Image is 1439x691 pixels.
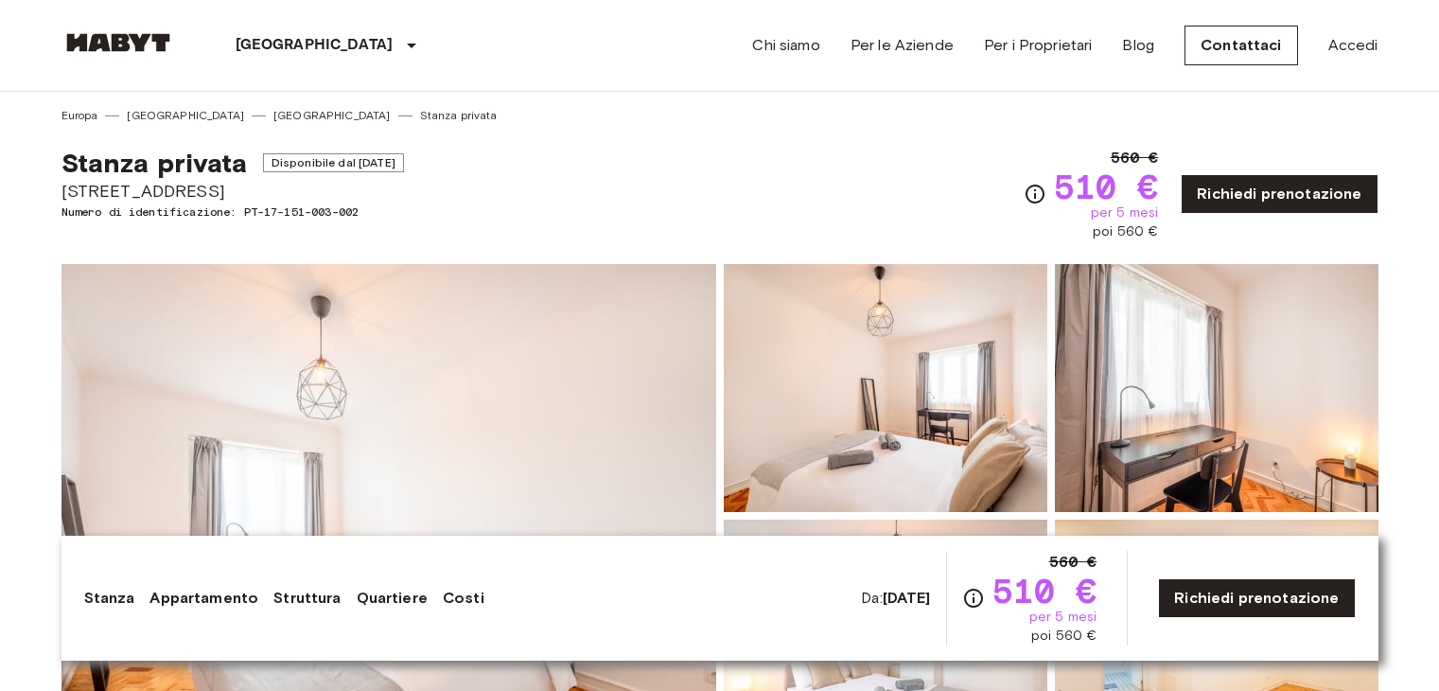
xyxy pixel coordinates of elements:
a: Appartamento [149,587,258,610]
span: 560 € [1049,551,1097,574]
a: [GEOGRAPHIC_DATA] [273,107,391,124]
span: [STREET_ADDRESS] [61,179,404,204]
span: poi 560 € [1093,222,1158,241]
span: per 5 mesi [1029,608,1097,627]
a: Europa [61,107,98,124]
img: Picture of unit PT-17-151-003-002 [724,264,1047,512]
a: Chi siamo [752,34,819,57]
span: per 5 mesi [1091,204,1159,222]
a: [GEOGRAPHIC_DATA] [127,107,244,124]
a: Costi [443,587,484,610]
a: Struttura [273,587,341,610]
span: Disponibile dal [DATE] [263,153,404,172]
svg: Verifica i dettagli delle spese nella sezione 'Riassunto dei Costi'. Si prega di notare che gli s... [1024,183,1046,205]
p: [GEOGRAPHIC_DATA] [236,34,394,57]
b: [DATE] [883,589,931,607]
a: Stanza [84,587,135,610]
span: 510 € [1054,169,1159,204]
img: Picture of unit PT-17-151-003-002 [1055,264,1378,512]
a: Quartiere [357,587,428,610]
span: 510 € [992,574,1097,608]
span: poi 560 € [1031,627,1097,646]
a: Per le Aziende [851,34,954,57]
span: 560 € [1111,147,1159,169]
a: Accedi [1328,34,1378,57]
svg: Verifica i dettagli delle spese nella sezione 'Riassunto dei Costi'. Si prega di notare che gli s... [962,587,985,610]
a: Contattaci [1185,26,1298,65]
a: Stanza privata [420,107,498,124]
a: Richiedi prenotazione [1181,174,1378,214]
span: Stanza privata [61,147,248,179]
a: Per i Proprietari [984,34,1093,57]
a: Blog [1122,34,1154,57]
a: Richiedi prenotazione [1158,578,1355,618]
span: Numero di identificazione: PT-17-151-003-002 [61,204,404,221]
img: Habyt [61,33,175,52]
span: Da: [861,588,930,609]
